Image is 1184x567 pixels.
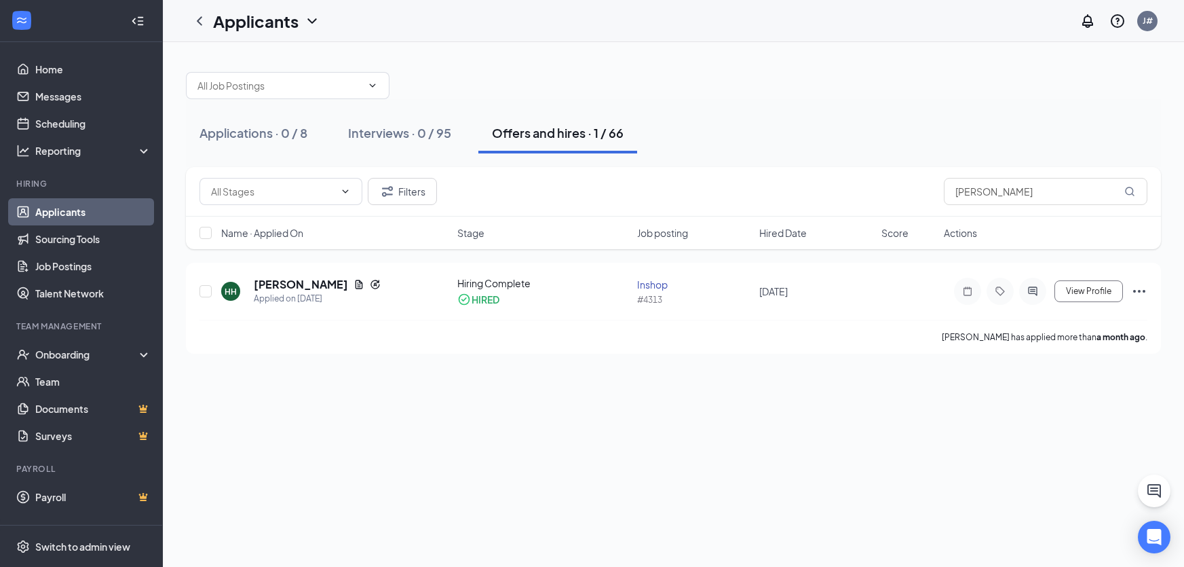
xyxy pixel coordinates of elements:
div: Switch to admin view [35,540,130,553]
span: View Profile [1066,287,1111,296]
div: J# [1143,15,1153,26]
h1: Applicants [213,10,299,33]
div: HH [225,286,237,297]
svg: WorkstreamLogo [15,14,28,27]
a: Messages [35,83,151,110]
svg: UserCheck [16,348,30,361]
a: DocumentsCrown [35,395,151,422]
svg: Note [959,286,976,297]
a: Scheduling [35,110,151,137]
svg: QuestionInfo [1109,13,1126,29]
svg: Analysis [16,144,30,158]
svg: ChevronLeft [191,13,208,29]
button: View Profile [1054,280,1123,302]
svg: CheckmarkCircle [457,293,471,306]
div: Offers and hires · 1 / 66 [492,124,624,141]
svg: Tag [992,286,1008,297]
svg: Notifications [1080,13,1096,29]
div: #4313 [637,294,751,306]
svg: ChevronDown [304,13,320,29]
svg: ChatActive [1146,483,1162,499]
b: a month ago [1096,332,1145,342]
span: Job posting [637,226,688,240]
span: Score [881,226,909,240]
a: Sourcing Tools [35,225,151,253]
a: Home [35,56,151,83]
a: Team [35,368,151,395]
svg: MagnifyingGlass [1124,186,1135,197]
span: Actions [944,226,977,240]
div: HIRED [472,293,499,306]
svg: Collapse [131,14,145,28]
div: Reporting [35,144,152,158]
a: PayrollCrown [35,483,151,511]
svg: Ellipses [1131,283,1147,299]
a: SurveysCrown [35,422,151,450]
svg: ChevronDown [367,80,378,91]
div: Applications · 0 / 8 [199,124,307,141]
input: All Stages [211,184,335,199]
a: Applicants [35,198,151,225]
svg: Filter [379,183,396,200]
div: Hiring [16,178,149,189]
svg: Reapply [370,279,381,290]
div: Team Management [16,321,149,332]
span: Name · Applied On [221,226,303,240]
div: Interviews · 0 / 95 [348,124,451,141]
div: Inshop [637,278,751,291]
span: [DATE] [759,285,788,297]
button: Filter Filters [368,178,437,205]
input: All Job Postings [197,78,362,93]
a: Job Postings [35,253,151,280]
div: Payroll [16,463,149,475]
svg: ActiveChat [1025,286,1041,297]
span: Hired Date [759,226,807,240]
span: Stage [457,226,484,240]
div: Open Intercom Messenger [1138,521,1170,553]
input: Search in offers and hires [944,178,1147,205]
svg: Settings [16,540,30,553]
button: ChatActive [1138,475,1170,507]
h5: [PERSON_NAME] [254,277,348,292]
p: [PERSON_NAME] has applied more than . [942,331,1147,343]
svg: Document [354,279,364,290]
div: Hiring Complete [457,276,628,290]
div: Applied on [DATE] [254,292,381,306]
a: Talent Network [35,280,151,307]
svg: ChevronDown [340,186,351,197]
div: Onboarding [35,348,140,361]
